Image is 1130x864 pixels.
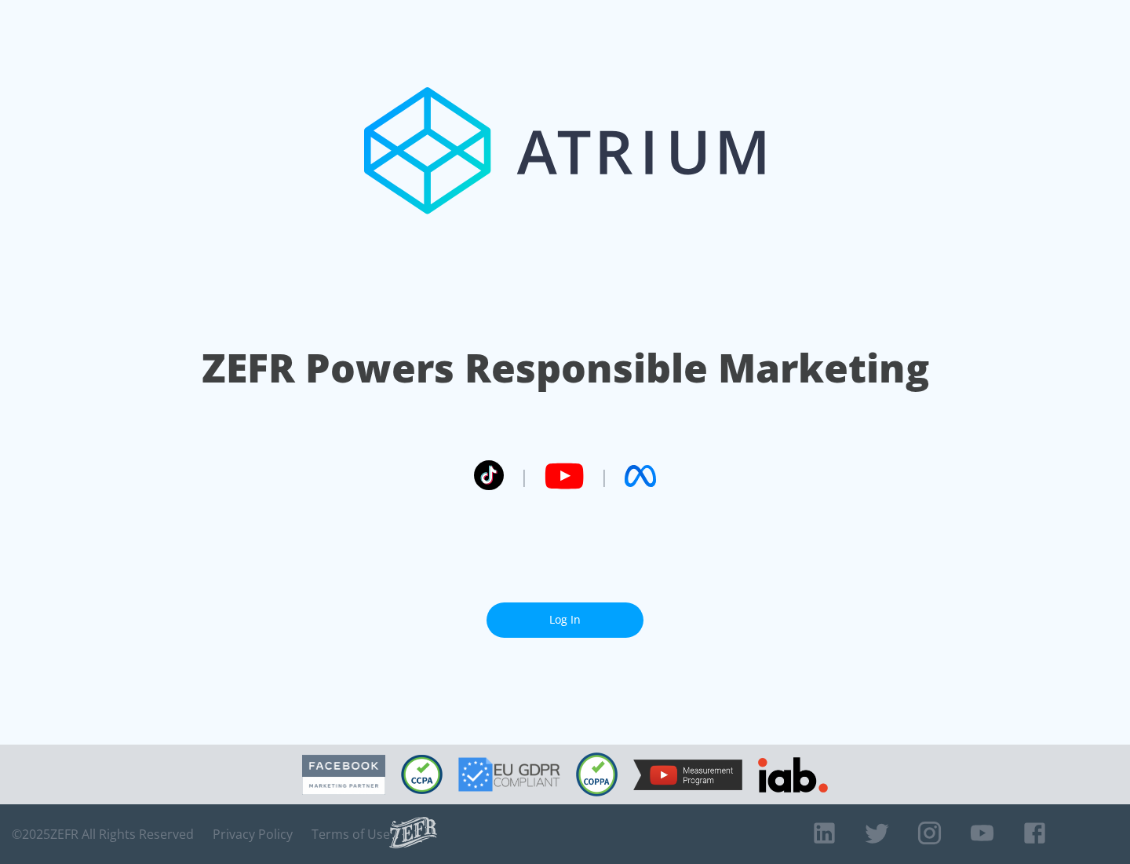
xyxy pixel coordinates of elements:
h1: ZEFR Powers Responsible Marketing [202,341,929,395]
img: COPPA Compliant [576,752,618,796]
img: YouTube Measurement Program [633,760,742,790]
span: | [519,464,529,488]
span: | [600,464,609,488]
img: CCPA Compliant [401,755,443,794]
img: Facebook Marketing Partner [302,755,385,795]
a: Privacy Policy [213,826,293,842]
img: GDPR Compliant [458,757,560,792]
img: IAB [758,757,828,793]
span: © 2025 ZEFR All Rights Reserved [12,826,194,842]
a: Log In [487,602,643,638]
a: Terms of Use [312,826,390,842]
